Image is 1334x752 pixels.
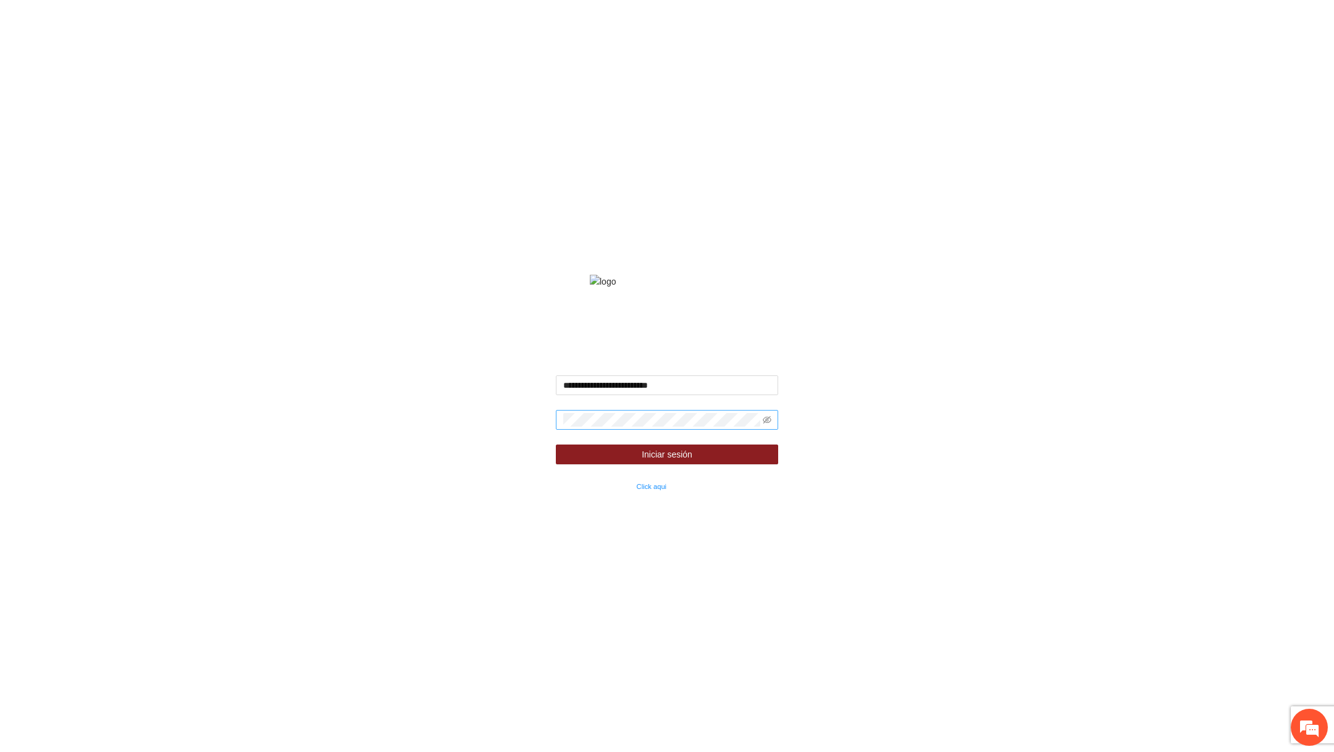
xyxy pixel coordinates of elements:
[556,483,666,490] small: ¿Olvidaste tu contraseña?
[545,306,789,343] strong: Fondo de financiamiento de proyectos para la prevención y fortalecimiento de instituciones de seg...
[763,416,771,424] span: eye-invisible
[590,275,744,288] img: logo
[644,355,690,365] strong: Bienvenido
[642,448,692,461] span: Iniciar sesión
[637,483,667,490] a: Click aqui
[556,445,778,464] button: Iniciar sesión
